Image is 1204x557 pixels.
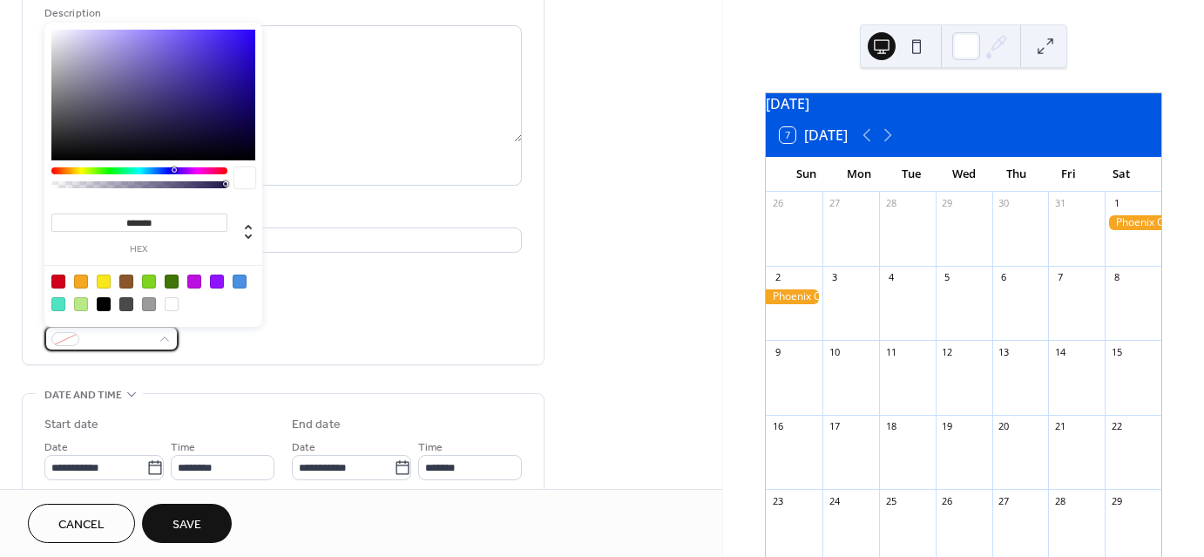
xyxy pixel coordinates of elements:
div: 11 [884,345,897,358]
div: 31 [1053,197,1066,210]
div: 3 [828,271,841,284]
div: 26 [771,197,784,210]
div: 23 [771,494,784,507]
div: 16 [771,420,784,433]
span: Time [171,438,195,457]
div: 2 [771,271,784,284]
div: 21 [1053,420,1066,433]
div: #F5A623 [74,275,88,289]
div: Description [44,4,518,23]
div: [DATE] [766,93,1161,114]
div: 13 [998,345,1011,358]
div: 15 [1110,345,1123,358]
div: Tue [885,157,937,192]
div: #4A90E2 [233,275,247,289]
div: Fri [1042,157,1094,192]
div: Phoenix Coin Club Show [1105,215,1161,230]
div: 20 [998,420,1011,433]
div: #F8E71C [97,275,111,289]
div: #7ED321 [142,275,156,289]
div: #9013FE [210,275,224,289]
div: Sat [1095,157,1147,192]
div: 28 [884,197,897,210]
span: Time [418,438,443,457]
div: #417505 [165,275,179,289]
div: #BD10E0 [187,275,201,289]
span: Date and time [44,386,122,404]
div: 18 [884,420,897,433]
div: 30 [998,197,1011,210]
div: 12 [941,345,954,358]
span: Date [292,438,315,457]
div: #4A4A4A [119,297,133,311]
button: Save [142,504,232,543]
div: 7 [1053,271,1066,284]
div: 24 [828,494,841,507]
div: Phoenix Coin Club Show [766,289,822,304]
div: #9B9B9B [142,297,156,311]
div: Mon [832,157,884,192]
div: Location [44,207,518,225]
label: hex [51,245,227,255]
span: Cancel [58,516,105,534]
span: Save [172,516,201,534]
div: 4 [884,271,897,284]
span: Date [44,438,68,457]
div: #000000 [97,297,111,311]
div: Start date [44,416,98,434]
div: Thu [990,157,1042,192]
div: 5 [941,271,954,284]
div: 26 [941,494,954,507]
button: Cancel [28,504,135,543]
div: 9 [771,345,784,358]
div: #D0021B [51,275,65,289]
div: Sun [780,157,832,192]
div: 19 [941,420,954,433]
div: #8B572A [119,275,133,289]
div: 28 [1053,494,1066,507]
div: 25 [884,494,897,507]
div: 17 [828,420,841,433]
div: 14 [1053,345,1066,358]
div: 27 [828,197,841,210]
div: Wed [937,157,990,192]
div: #B8E986 [74,297,88,311]
div: #50E3C2 [51,297,65,311]
button: 7[DATE] [774,123,854,147]
div: 6 [998,271,1011,284]
div: 10 [828,345,841,358]
div: 29 [941,197,954,210]
div: 8 [1110,271,1123,284]
div: 27 [998,494,1011,507]
div: #FFFFFF [165,297,179,311]
div: 1 [1110,197,1123,210]
div: End date [292,416,341,434]
div: 22 [1110,420,1123,433]
div: 29 [1110,494,1123,507]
